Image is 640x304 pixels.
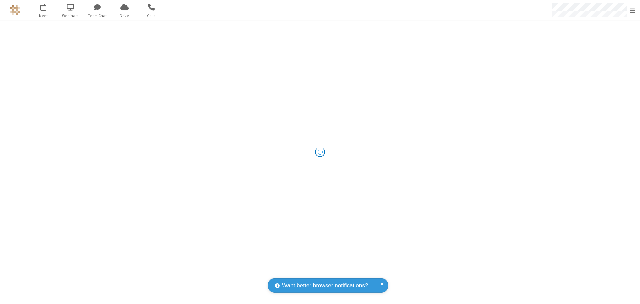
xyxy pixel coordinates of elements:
[112,13,137,19] span: Drive
[85,13,110,19] span: Team Chat
[282,281,368,290] span: Want better browser notifications?
[58,13,83,19] span: Webinars
[31,13,56,19] span: Meet
[10,5,20,15] img: QA Selenium DO NOT DELETE OR CHANGE
[139,13,164,19] span: Calls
